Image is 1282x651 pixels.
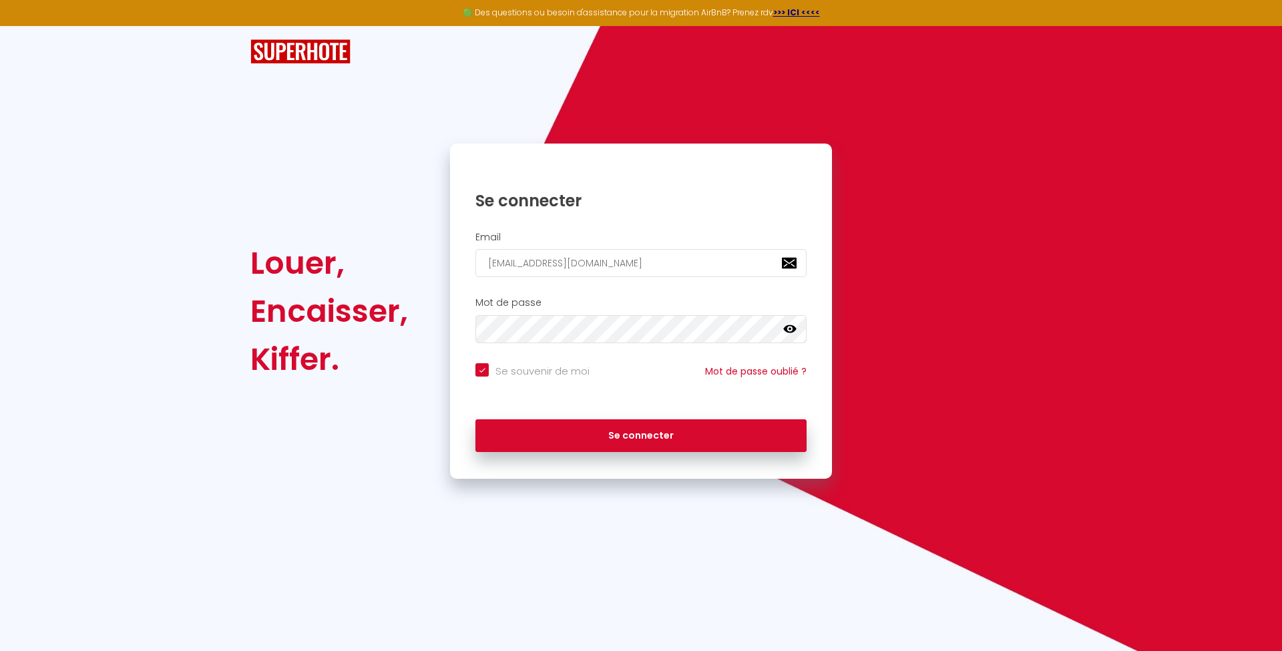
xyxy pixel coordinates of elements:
[475,297,807,308] h2: Mot de passe
[250,239,408,287] div: Louer,
[475,232,807,243] h2: Email
[250,335,408,383] div: Kiffer.
[250,39,351,64] img: SuperHote logo
[773,7,820,18] a: >>> ICI <<<<
[475,419,807,453] button: Se connecter
[250,287,408,335] div: Encaisser,
[475,249,807,277] input: Ton Email
[475,190,807,211] h1: Se connecter
[705,365,807,378] a: Mot de passe oublié ?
